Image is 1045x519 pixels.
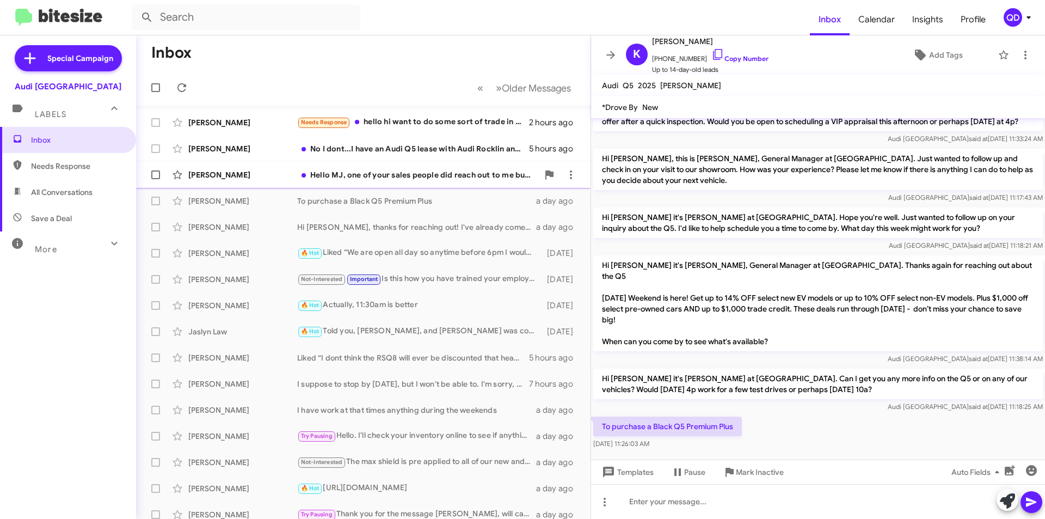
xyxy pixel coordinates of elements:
a: Copy Number [711,54,769,63]
div: 5 hours ago [529,352,582,363]
p: Hi [PERSON_NAME] it's [PERSON_NAME] at [GEOGRAPHIC_DATA]. Can I get you any more info on the Q5 o... [593,369,1043,399]
nav: Page navigation example [471,77,577,99]
div: I have work at that times anything during the weekends [297,405,536,416]
span: Mark Inactive [736,462,784,482]
span: Audi [GEOGRAPHIC_DATA] [DATE] 11:38:14 AM [888,355,1043,363]
div: [PERSON_NAME] [188,431,297,442]
div: I suppose to stop by [DATE], but I won't be able to. I'm sorry, I will reschedule for sometime th... [297,378,529,389]
div: hello hi want to do some sort of trade in with my 2016 [PERSON_NAME] [297,116,529,129]
div: [DATE] [542,274,582,285]
span: Add Tags [929,45,963,65]
div: Audi [GEOGRAPHIC_DATA] [15,81,121,92]
span: Important [350,276,378,283]
div: Liked “We are open all day so anytime before 6pm I would say.” [297,247,542,259]
div: [PERSON_NAME] [188,483,297,494]
div: a day ago [536,431,582,442]
div: [DATE] [542,248,582,259]
span: Q5 [623,81,634,90]
div: [PERSON_NAME] [188,352,297,363]
span: 2025 [638,81,656,90]
a: Insights [903,4,952,35]
button: Previous [471,77,490,99]
span: [PHONE_NUMBER] [652,48,769,64]
div: [PERSON_NAME] [188,378,297,389]
div: Is this how you have trained your employees to treat customers? [297,273,542,285]
span: [DATE] 11:26:03 AM [593,439,649,448]
div: a day ago [536,196,582,206]
div: 2 hours ago [529,117,582,128]
div: [PERSON_NAME] [188,196,297,206]
div: Hello. I'll check your inventory online to see if anything that interests me and the price in my ... [297,430,536,442]
div: [PERSON_NAME] [188,169,297,180]
div: Hi [PERSON_NAME], thanks for reaching out! I've already come in and checked out the car. I'm curr... [297,222,536,233]
span: Labels [35,109,66,119]
span: » [496,81,502,95]
div: 5 hours ago [529,143,582,154]
span: Special Campaign [47,53,113,64]
span: New [642,102,658,112]
div: [PERSON_NAME] [188,274,297,285]
span: said at [970,241,989,249]
span: Pause [684,462,705,482]
span: Not-Interested [301,459,343,466]
span: Audi [GEOGRAPHIC_DATA] [DATE] 11:17:43 AM [888,193,1043,202]
button: Templates [591,462,662,482]
p: Hi [PERSON_NAME] it's [PERSON_NAME], General Manager at [GEOGRAPHIC_DATA]. Thanks again for reach... [593,255,1043,351]
div: Hello MJ, one of your sales people did reach out to me but didn't have the interior color we were... [297,169,538,180]
a: Inbox [810,4,850,35]
input: Search [132,4,360,30]
span: [PERSON_NAME] [660,81,721,90]
h1: Inbox [151,44,192,62]
p: Hi [PERSON_NAME] it's [PERSON_NAME] at [GEOGRAPHIC_DATA]. Hope you're well. Just wanted to follow... [593,207,1043,238]
p: Hi [PERSON_NAME], this is [PERSON_NAME], General Manager at [GEOGRAPHIC_DATA]. Just wanted to fol... [593,149,1043,190]
div: [DATE] [542,326,582,337]
span: Save a Deal [31,213,72,224]
span: Up to 14-day-old leads [652,64,769,75]
span: Audi [GEOGRAPHIC_DATA] [DATE] 11:33:24 AM [888,135,1043,143]
span: said at [969,355,988,363]
div: Actually, 11:30am is better [297,299,542,312]
div: [PERSON_NAME] [188,405,297,416]
button: Mark Inactive [714,462,792,482]
span: Audi [602,81,618,90]
div: QD [1004,8,1022,27]
div: Liked “I dont think the RSQ8 will ever be discounted that heavily but congrats on your Porsche.” [297,352,529,363]
span: Try Pausing [301,511,333,518]
button: Pause [662,462,714,482]
p: To purchase a Black Q5 Premium Plus [593,417,742,436]
span: Inbox [31,135,124,145]
span: Needs Response [31,161,124,172]
div: The max shield is pre applied to all of our new and pre-owned cars but congrats on your new car [297,456,536,468]
div: [URL][DOMAIN_NAME] [297,482,536,494]
span: All Conversations [31,187,93,198]
div: [PERSON_NAME] [188,143,297,154]
span: Needs Response [301,119,347,126]
button: Next [489,77,577,99]
a: Calendar [850,4,903,35]
div: Told you, [PERSON_NAME], and [PERSON_NAME] was coming in [DATE] at 9 and there was no record of a... [297,325,542,338]
span: Not-Interested [301,276,343,283]
span: « [477,81,483,95]
div: [PERSON_NAME] [188,248,297,259]
div: Jaslyn Law [188,326,297,337]
div: 7 hours ago [529,378,582,389]
span: Try Pausing [301,432,333,439]
span: K [633,46,641,63]
button: Add Tags [881,45,993,65]
div: [DATE] [542,300,582,311]
span: [PERSON_NAME] [652,35,769,48]
div: [PERSON_NAME] [188,117,297,128]
a: Profile [952,4,994,35]
div: a day ago [536,222,582,233]
span: 🔥 Hot [301,302,319,309]
span: Older Messages [502,82,571,94]
div: [PERSON_NAME] [188,222,297,233]
div: No I dont...I have an Audi Q5 lease with Audi Rocklin and it is ending [DATE] so they were offeri... [297,143,529,154]
div: a day ago [536,483,582,494]
span: said at [969,193,988,202]
span: *Drove By [602,102,638,112]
